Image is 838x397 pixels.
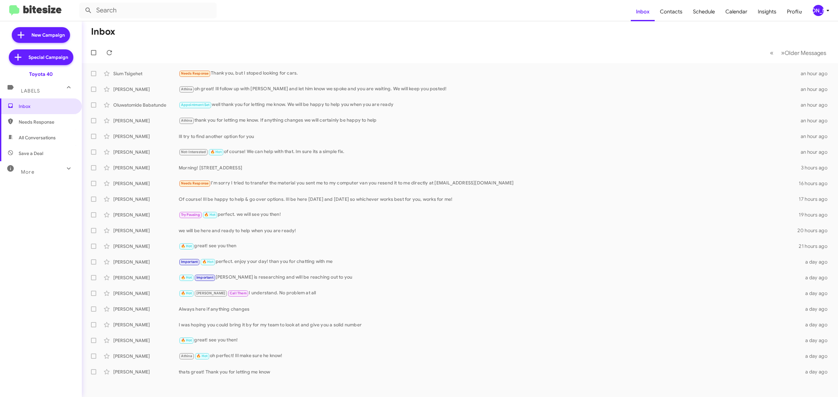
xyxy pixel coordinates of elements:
[179,306,799,312] div: Always here if anything changes
[766,46,777,60] button: Previous
[113,149,179,155] div: [PERSON_NAME]
[181,338,192,342] span: 🔥 Hot
[179,369,799,375] div: thats great! Thank you for letting me know
[21,169,34,175] span: More
[196,275,213,280] span: Important
[785,49,826,57] span: Older Messages
[113,164,179,171] div: [PERSON_NAME]
[766,46,830,60] nav: Page navigation example
[799,117,833,124] div: an hour ago
[799,243,833,250] div: 21 hours ago
[79,3,217,18] input: Search
[799,337,833,344] div: a day ago
[181,213,200,217] span: Try Pausing
[688,2,720,21] a: Schedule
[179,85,799,93] div: oh great! Ill follow up with [PERSON_NAME] and let him know we spoke and you are waiting. We will...
[113,117,179,124] div: [PERSON_NAME]
[19,134,56,141] span: All Conversations
[113,243,179,250] div: [PERSON_NAME]
[181,181,209,185] span: Needs Response
[21,88,40,94] span: Labels
[799,306,833,312] div: a day ago
[631,2,655,21] a: Inbox
[179,101,799,109] div: well thank you for letting me know. We will be happy to help you when you are ready
[799,274,833,281] div: a day ago
[777,46,830,60] button: Next
[113,321,179,328] div: [PERSON_NAME]
[179,70,799,77] div: Thank you, but I stoped looking for cars.
[113,227,179,234] div: [PERSON_NAME]
[179,211,799,218] div: perfect. we will see you then!
[799,102,833,108] div: an hour ago
[807,5,831,16] button: [PERSON_NAME]
[781,49,785,57] span: »
[28,54,68,60] span: Special Campaign
[799,196,833,202] div: 17 hours ago
[19,103,74,110] span: Inbox
[181,71,209,76] span: Needs Response
[113,212,179,218] div: [PERSON_NAME]
[797,227,833,234] div: 20 hours ago
[19,150,43,157] span: Save a Deal
[113,259,179,265] div: [PERSON_NAME]
[113,70,179,77] div: Sium Tsigehet
[799,259,833,265] div: a day ago
[799,369,833,375] div: a day ago
[19,119,74,125] span: Needs Response
[113,196,179,202] div: [PERSON_NAME]
[782,2,807,21] a: Profile
[113,353,179,359] div: [PERSON_NAME]
[799,70,833,77] div: an hour ago
[813,5,824,16] div: [PERSON_NAME]
[179,164,799,171] div: Morning! [STREET_ADDRESS]
[181,118,192,123] span: Athina
[91,26,115,37] h1: Inbox
[196,354,208,358] span: 🔥 Hot
[799,149,833,155] div: an hour ago
[179,258,799,266] div: perfect. enjoy your day! than you for chatting with me
[770,49,774,57] span: «
[179,196,799,202] div: Of course! Ill be happy to help & go over options. Ill be here [DATE] and [DATE] so whichever wor...
[113,274,179,281] div: [PERSON_NAME]
[799,180,833,187] div: 16 hours ago
[181,260,198,264] span: Important
[799,164,833,171] div: 3 hours ago
[179,321,799,328] div: I was hoping you could bring it by for my team to look at and give you a solid number
[179,242,799,250] div: great! see you then
[179,274,799,281] div: [PERSON_NAME] is researching and will be reaching out to you
[12,27,70,43] a: New Campaign
[113,306,179,312] div: [PERSON_NAME]
[210,150,222,154] span: 🔥 Hot
[720,2,753,21] a: Calendar
[181,291,192,295] span: 🔥 Hot
[29,71,53,78] div: Toyota 40
[799,290,833,297] div: a day ago
[113,337,179,344] div: [PERSON_NAME]
[179,117,799,124] div: thank you for letting me know. If anything changes we will certainly be happy to help
[230,291,247,295] span: Call Them
[799,321,833,328] div: a day ago
[181,354,192,358] span: Athina
[181,150,206,154] span: Not-Interested
[196,291,226,295] span: [PERSON_NAME]
[181,87,192,91] span: Athina
[179,180,799,187] div: I'm sorry I tried to transfer the material you sent me to my computer van you resend it to me dir...
[113,290,179,297] div: [PERSON_NAME]
[181,275,192,280] span: 🔥 Hot
[655,2,688,21] a: Contacts
[799,86,833,93] div: an hour ago
[113,133,179,140] div: [PERSON_NAME]
[753,2,782,21] a: Insights
[179,337,799,344] div: great! see you then!
[9,49,73,65] a: Special Campaign
[179,133,799,140] div: Ill try to find another option for you
[113,102,179,108] div: Oluwatomide Babatunde
[799,212,833,218] div: 19 hours ago
[202,260,213,264] span: 🔥 Hot
[179,227,797,234] div: we will be here and ready to help when you are ready!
